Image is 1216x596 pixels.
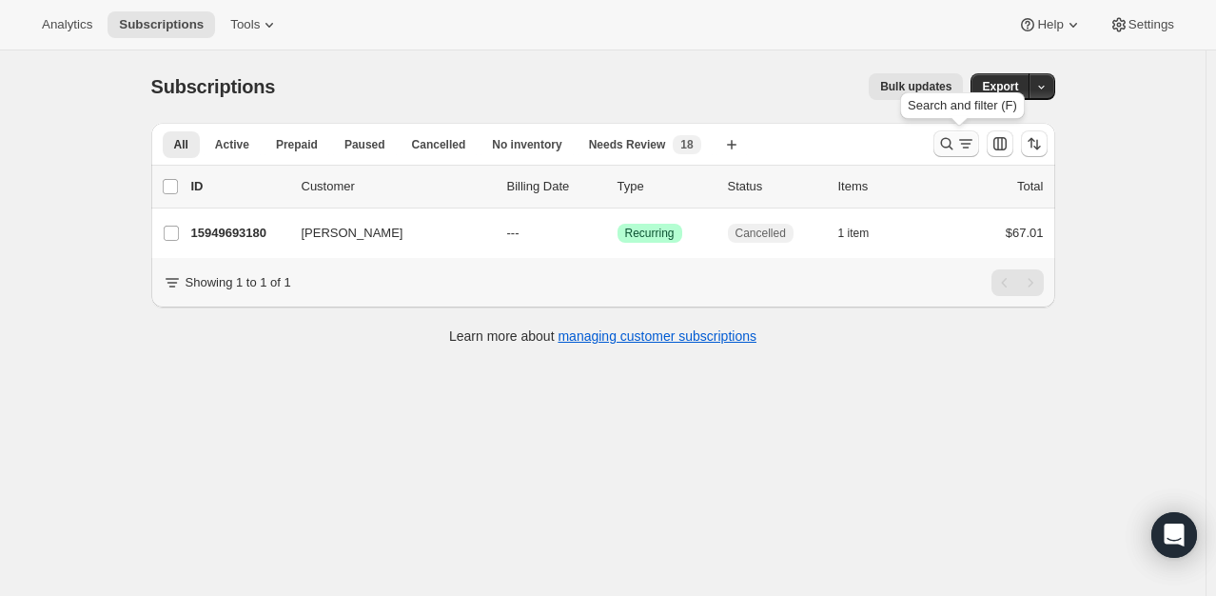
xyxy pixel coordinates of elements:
div: Open Intercom Messenger [1151,512,1197,558]
button: Customize table column order and visibility [987,130,1013,157]
div: Items [838,177,933,196]
span: Recurring [625,226,675,241]
button: Tools [219,11,290,38]
span: Subscriptions [119,17,204,32]
span: Active [215,137,249,152]
span: Cancelled [735,226,786,241]
p: Learn more about [449,327,756,346]
p: Total [1017,177,1043,196]
button: Export [971,73,1030,100]
button: Subscriptions [108,11,215,38]
a: managing customer subscriptions [558,328,756,344]
span: Paused [344,137,385,152]
button: Sort the results [1021,130,1048,157]
span: 18 [680,137,693,152]
p: Billing Date [507,177,602,196]
p: Showing 1 to 1 of 1 [186,273,291,292]
span: Needs Review [589,137,666,152]
span: All [174,137,188,152]
button: Create new view [716,131,747,158]
button: [PERSON_NAME] [290,218,481,248]
span: Cancelled [412,137,466,152]
button: 1 item [838,220,891,247]
button: Settings [1098,11,1186,38]
span: No inventory [492,137,561,152]
span: Subscriptions [151,76,276,97]
span: Help [1037,17,1063,32]
p: ID [191,177,286,196]
button: Bulk updates [869,73,963,100]
span: Export [982,79,1018,94]
p: Status [728,177,823,196]
span: $67.01 [1006,226,1044,240]
div: IDCustomerBilling DateTypeStatusItemsTotal [191,177,1044,196]
div: Type [618,177,713,196]
span: Tools [230,17,260,32]
button: Help [1007,11,1093,38]
p: Customer [302,177,492,196]
nav: Pagination [991,269,1044,296]
p: 15949693180 [191,224,286,243]
button: Analytics [30,11,104,38]
span: [PERSON_NAME] [302,224,403,243]
div: 15949693180[PERSON_NAME]---SuccessRecurringCancelled1 item$67.01 [191,220,1044,247]
span: Bulk updates [880,79,951,94]
span: Prepaid [276,137,318,152]
span: --- [507,226,520,240]
span: Settings [1128,17,1174,32]
span: Analytics [42,17,92,32]
span: 1 item [838,226,870,241]
button: Search and filter results [933,130,979,157]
